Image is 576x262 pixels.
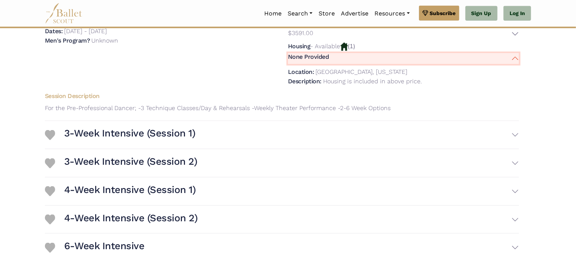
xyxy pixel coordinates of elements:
h3: 6-Week Intensive [64,240,144,253]
img: Heart [45,158,55,169]
p: [GEOGRAPHIC_DATA], [US_STATE] [316,68,408,75]
button: 3-Week Intensive (Session 1) [64,124,519,146]
button: 4-Week Intensive (Session 1) [64,181,519,202]
img: gem.svg [422,9,428,17]
h5: Session Description [39,92,525,100]
a: Advertise [338,6,371,21]
h5: None Provided [288,53,329,61]
p: [DATE] - [DATE] [64,28,107,35]
span: Subscribe [430,9,456,17]
a: Sign Up [465,6,497,21]
button: None Provided [288,53,519,64]
p: - Available [311,43,340,50]
div: (1) [288,41,519,89]
img: Heart [45,186,55,196]
h5: Description: [288,78,322,85]
img: Heart [45,215,55,225]
img: Heart [45,130,55,140]
a: Store [316,6,338,21]
a: Resources [371,6,413,21]
img: Housing Available [340,43,348,51]
a: Home [261,6,285,21]
h5: Men's Program? [45,37,90,44]
h3: 3-Week Intensive (Session 1) [64,127,196,140]
p: $3591.00 [288,28,313,38]
a: Log In [504,6,531,21]
button: 4-Week Intensive (Session 2) [64,209,519,231]
p: For the Pre-Professional Dancer; -3 Technique Classes/Day & Rehearsals -Weekly Theater Performanc... [39,103,525,113]
h5: Dates: [45,28,63,35]
a: Subscribe [419,6,459,21]
button: 3-Week Intensive (Session 2) [64,152,519,174]
h3: 4-Week Intensive (Session 2) [64,212,198,225]
h5: Housing [288,43,311,50]
div: (1) [288,18,519,40]
h5: Location: [288,68,314,75]
p: Housing is included in above price. [323,78,422,85]
a: Search [285,6,316,21]
h3: 4-Week Intensive (Session 1) [64,184,196,196]
h3: 3-Week Intensive (Session 2) [64,155,197,168]
button: $3591.00 [288,28,519,40]
button: 6-Week Intensive [64,237,519,259]
img: Heart [45,243,55,253]
p: Unknown [91,37,118,44]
